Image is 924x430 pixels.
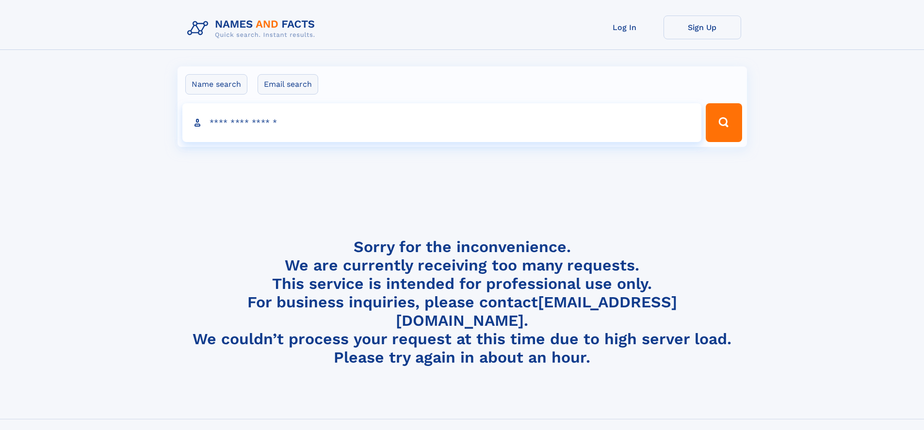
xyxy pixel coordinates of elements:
[183,16,323,42] img: Logo Names and Facts
[396,293,677,330] a: [EMAIL_ADDRESS][DOMAIN_NAME]
[185,74,247,95] label: Name search
[258,74,318,95] label: Email search
[586,16,664,39] a: Log In
[182,103,702,142] input: search input
[183,238,741,367] h4: Sorry for the inconvenience. We are currently receiving too many requests. This service is intend...
[664,16,741,39] a: Sign Up
[706,103,742,142] button: Search Button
